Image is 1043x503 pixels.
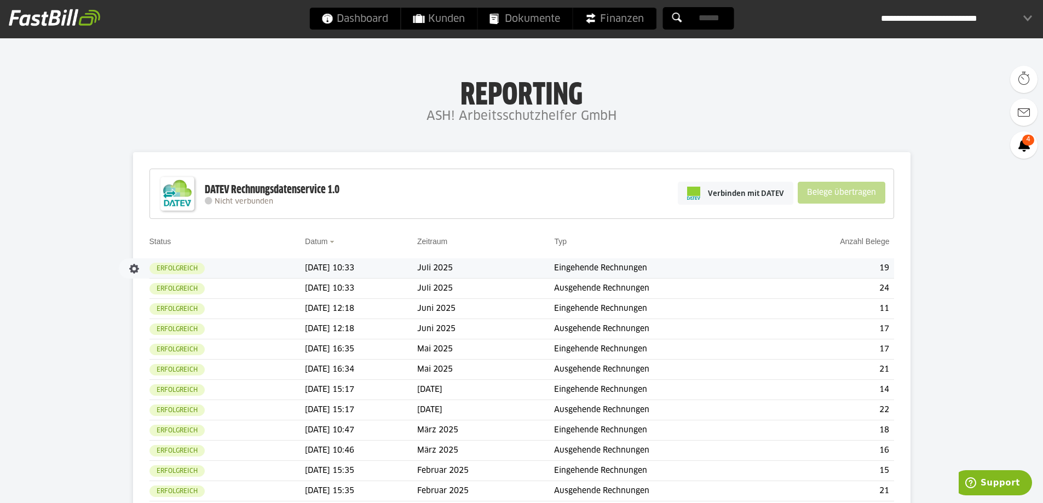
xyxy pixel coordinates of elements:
[771,461,894,481] td: 15
[771,360,894,380] td: 21
[110,77,933,106] h1: Reporting
[417,319,554,339] td: Juni 2025
[305,481,417,501] td: [DATE] 15:35
[554,360,771,380] td: Ausgehende Rechnungen
[708,188,784,199] span: Verbinden mit DATEV
[215,198,273,205] span: Nicht verbunden
[413,8,465,30] span: Kunden
[1010,131,1038,159] a: 4
[149,425,205,436] sl-badge: Erfolgreich
[554,258,771,279] td: Eingehende Rechnungen
[489,8,560,30] span: Dokumente
[417,360,554,380] td: Mai 2025
[840,237,889,246] a: Anzahl Belege
[573,8,656,30] a: Finanzen
[305,420,417,441] td: [DATE] 10:47
[771,279,894,299] td: 24
[305,380,417,400] td: [DATE] 15:17
[678,182,793,205] a: Verbinden mit DATEV
[417,400,554,420] td: [DATE]
[305,279,417,299] td: [DATE] 10:33
[771,420,894,441] td: 18
[687,187,700,200] img: pi-datev-logo-farbig-24.svg
[554,441,771,461] td: Ausgehende Rechnungen
[771,441,894,461] td: 16
[417,420,554,441] td: März 2025
[771,258,894,279] td: 19
[417,461,554,481] td: Februar 2025
[554,279,771,299] td: Ausgehende Rechnungen
[305,299,417,319] td: [DATE] 12:18
[771,299,894,319] td: 11
[205,183,339,197] div: DATEV Rechnungsdatenservice 1.0
[417,299,554,319] td: Juni 2025
[9,9,100,26] img: fastbill_logo_white.png
[417,339,554,360] td: Mai 2025
[771,400,894,420] td: 22
[554,237,567,246] a: Typ
[417,237,447,246] a: Zeitraum
[149,323,205,335] sl-badge: Erfolgreich
[417,258,554,279] td: Juli 2025
[305,258,417,279] td: [DATE] 10:33
[554,319,771,339] td: Ausgehende Rechnungen
[149,303,205,315] sl-badge: Erfolgreich
[149,344,205,355] sl-badge: Erfolgreich
[149,384,205,396] sl-badge: Erfolgreich
[149,465,205,477] sl-badge: Erfolgreich
[305,360,417,380] td: [DATE] 16:34
[305,237,327,246] a: Datum
[149,263,205,274] sl-badge: Erfolgreich
[149,237,171,246] a: Status
[417,441,554,461] td: März 2025
[798,182,885,204] sl-button: Belege übertragen
[554,380,771,400] td: Eingehende Rechnungen
[959,470,1032,498] iframe: Öffnet ein Widget, in dem Sie weitere Informationen finden
[554,461,771,481] td: Eingehende Rechnungen
[417,481,554,501] td: Februar 2025
[305,319,417,339] td: [DATE] 12:18
[321,8,388,30] span: Dashboard
[1022,135,1034,146] span: 4
[305,400,417,420] td: [DATE] 15:17
[149,404,205,416] sl-badge: Erfolgreich
[305,339,417,360] td: [DATE] 16:35
[401,8,477,30] a: Kunden
[554,339,771,360] td: Eingehende Rechnungen
[330,241,337,243] img: sort_desc.gif
[305,441,417,461] td: [DATE] 10:46
[477,8,572,30] a: Dokumente
[417,279,554,299] td: Juli 2025
[585,8,644,30] span: Finanzen
[771,481,894,501] td: 21
[554,420,771,441] td: Eingehende Rechnungen
[771,339,894,360] td: 17
[417,380,554,400] td: [DATE]
[554,299,771,319] td: Eingehende Rechnungen
[149,283,205,294] sl-badge: Erfolgreich
[554,481,771,501] td: Ausgehende Rechnungen
[149,364,205,375] sl-badge: Erfolgreich
[305,461,417,481] td: [DATE] 15:35
[554,400,771,420] td: Ausgehende Rechnungen
[309,8,400,30] a: Dashboard
[149,485,205,497] sl-badge: Erfolgreich
[149,445,205,456] sl-badge: Erfolgreich
[771,319,894,339] td: 17
[155,172,199,216] img: DATEV-Datenservice Logo
[771,380,894,400] td: 14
